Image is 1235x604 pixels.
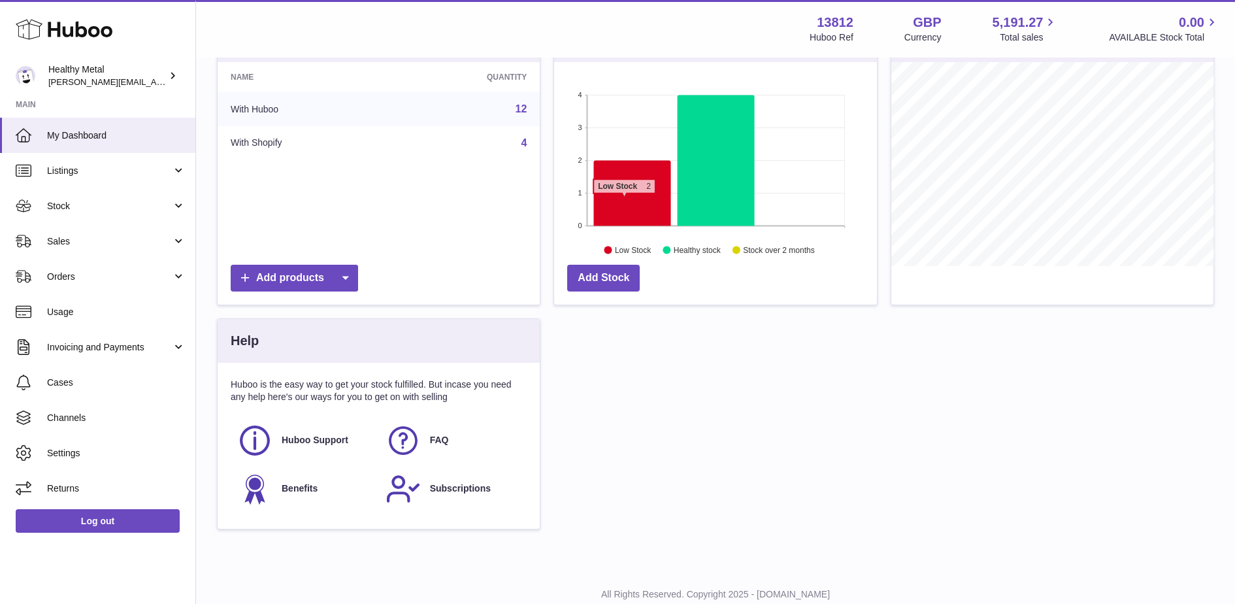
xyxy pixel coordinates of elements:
[218,92,391,126] td: With Huboo
[47,377,186,389] span: Cases
[567,265,640,292] a: Add Stock
[521,137,527,148] a: 4
[386,423,521,458] a: FAQ
[237,423,372,458] a: Huboo Support
[47,271,172,283] span: Orders
[578,189,582,197] text: 1
[817,14,853,31] strong: 13812
[1109,14,1219,44] a: 0.00 AVAILABLE Stock Total
[48,76,262,87] span: [PERSON_NAME][EMAIL_ADDRESS][DOMAIN_NAME]
[282,434,348,446] span: Huboo Support
[599,182,638,191] tspan: Low Stock
[993,14,1044,31] span: 5,191.27
[47,200,172,212] span: Stock
[282,482,318,495] span: Benefits
[47,129,186,142] span: My Dashboard
[47,412,186,424] span: Channels
[16,509,180,533] a: Log out
[904,31,942,44] div: Currency
[231,265,358,292] a: Add products
[1109,31,1219,44] span: AVAILABLE Stock Total
[516,103,527,114] a: 12
[430,482,491,495] span: Subscriptions
[231,332,259,350] h3: Help
[578,124,582,131] text: 3
[1179,14,1204,31] span: 0.00
[47,235,172,248] span: Sales
[391,62,540,92] th: Quantity
[47,482,186,495] span: Returns
[913,14,941,31] strong: GBP
[1000,31,1058,44] span: Total sales
[237,471,372,507] a: Benefits
[615,245,651,254] text: Low Stock
[218,62,391,92] th: Name
[647,182,651,191] tspan: 2
[578,91,582,99] text: 4
[47,447,186,460] span: Settings
[231,378,527,403] p: Huboo is the easy way to get your stock fulfilled. But incase you need any help here's our ways f...
[47,165,172,177] span: Listings
[578,222,582,229] text: 0
[16,66,35,86] img: jose@healthy-metal.com
[744,245,815,254] text: Stock over 2 months
[48,63,166,88] div: Healthy Metal
[47,306,186,318] span: Usage
[993,14,1059,44] a: 5,191.27 Total sales
[386,471,521,507] a: Subscriptions
[810,31,853,44] div: Huboo Ref
[206,588,1225,601] p: All Rights Reserved. Copyright 2025 - [DOMAIN_NAME]
[674,245,721,254] text: Healthy stock
[430,434,449,446] span: FAQ
[47,341,172,354] span: Invoicing and Payments
[578,156,582,164] text: 2
[218,126,391,160] td: With Shopify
